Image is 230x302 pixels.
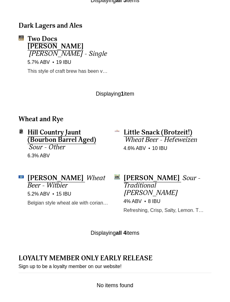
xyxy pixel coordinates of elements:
a: [PERSON_NAME] [28,174,85,182]
span: 8 IBU [144,198,160,205]
img: Walt Wit [19,174,24,180]
div: Displaying item [14,90,216,97]
div: No items found [14,282,216,289]
span: 5.7% ABV [28,59,50,66]
h3: Wheat and Rye [19,115,212,124]
img: Hill Country Jaunt (Bourbon Barrel Aged) [19,129,24,134]
p: This style of craft brew has been very popular in [US_STATE] culture for years and is our West [U... [28,67,109,75]
span: 4% ABV [124,198,142,205]
b: all 4 [116,230,126,236]
p: Refreshing, Crisp, Salty, Lemon. This beer is a great representation of the local favorite cockta... [124,206,205,214]
span: 4.6% ABV [124,145,146,152]
span: 10 IBU [148,145,167,152]
span: 19 IBU [52,59,71,66]
span: [PERSON_NAME] [28,174,83,182]
span: 15 IBU [52,190,71,198]
a: [PERSON_NAME] [124,174,181,182]
img: Two Docs Bock [19,35,24,40]
img: Little Snack (Brotzeit!) [114,129,120,134]
a: Little Snack (Brotzeit!) [124,128,192,137]
h3: LOYALTY MEMBER ONLY EARLY RELEASE [19,254,212,263]
p: Belgian style wheat ale with coriander and orange peel. [28,199,109,207]
span: Wheat Beer - Witbier [28,174,105,190]
p: Sign up to be a loyalty member on our website! [19,263,212,273]
h3: Dark Lagers and Ales [19,21,212,30]
span: 6.3% ABV [28,152,50,159]
span: [PERSON_NAME] - Single [29,49,107,58]
span: Wheat Beer - Hefeweizen [125,135,197,144]
img: Chilton Gose [114,174,120,180]
a: Hill Country Jaunt (Bourbon Barrel Aged) [28,128,96,144]
span: [PERSON_NAME] [124,174,180,182]
span: Sour - Other [29,143,65,151]
span: 5.2% ABV [28,190,50,198]
span: Sour - Traditional [PERSON_NAME] [124,174,201,197]
div: Displaying items [14,229,216,237]
b: 1 [121,91,124,97]
a: Two Docs [PERSON_NAME] [28,35,83,51]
